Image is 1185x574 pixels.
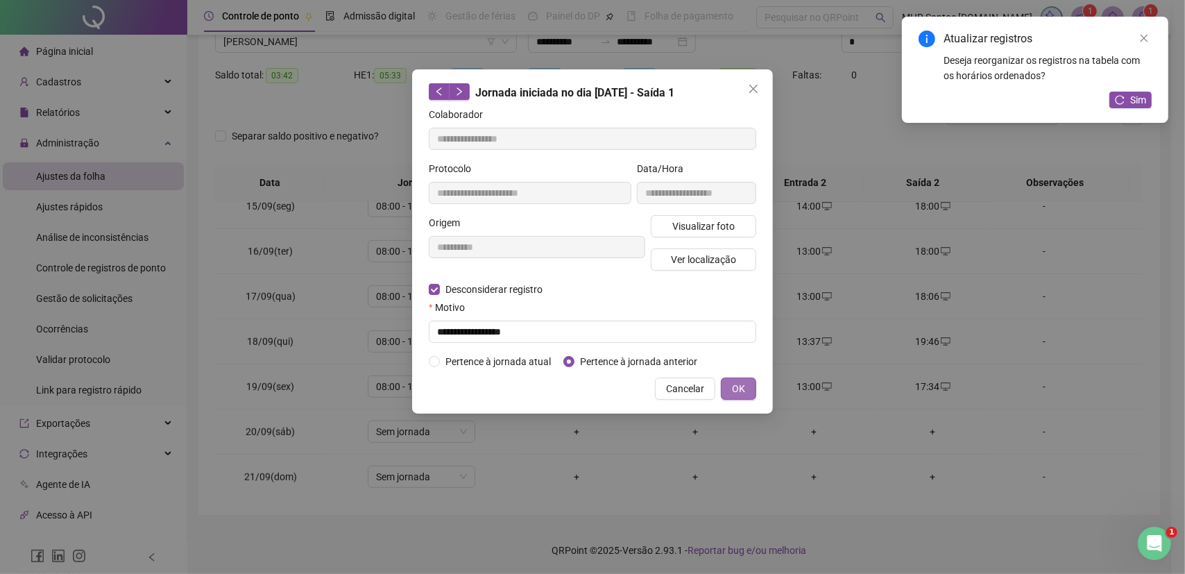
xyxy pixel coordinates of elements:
[429,300,474,315] label: Motivo
[651,215,756,237] button: Visualizar foto
[1136,31,1152,46] a: Close
[454,87,464,96] span: right
[429,83,756,101] div: Jornada iniciada no dia [DATE] - Saída 1
[672,219,735,234] span: Visualizar foto
[429,107,492,122] label: Colaborador
[732,381,745,396] span: OK
[449,83,470,100] button: right
[429,161,480,176] label: Protocolo
[440,354,556,369] span: Pertence à jornada atual
[637,161,692,176] label: Data/Hora
[748,83,759,94] span: close
[742,78,765,100] button: Close
[721,378,756,400] button: OK
[429,215,469,230] label: Origem
[666,381,704,396] span: Cancelar
[944,31,1152,47] div: Atualizar registros
[1115,95,1125,105] span: reload
[1166,527,1177,538] span: 1
[1138,527,1171,560] iframe: Intercom live chat
[1109,92,1152,108] button: Sim
[440,282,548,297] span: Desconsiderar registro
[434,87,444,96] span: left
[1139,33,1149,43] span: close
[1130,92,1146,108] span: Sim
[651,248,756,271] button: Ver localização
[919,31,935,47] span: info-circle
[671,252,736,267] span: Ver localização
[655,378,715,400] button: Cancelar
[574,354,703,369] span: Pertence à jornada anterior
[944,53,1152,83] div: Deseja reorganizar os registros na tabela com os horários ordenados?
[429,83,450,100] button: left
